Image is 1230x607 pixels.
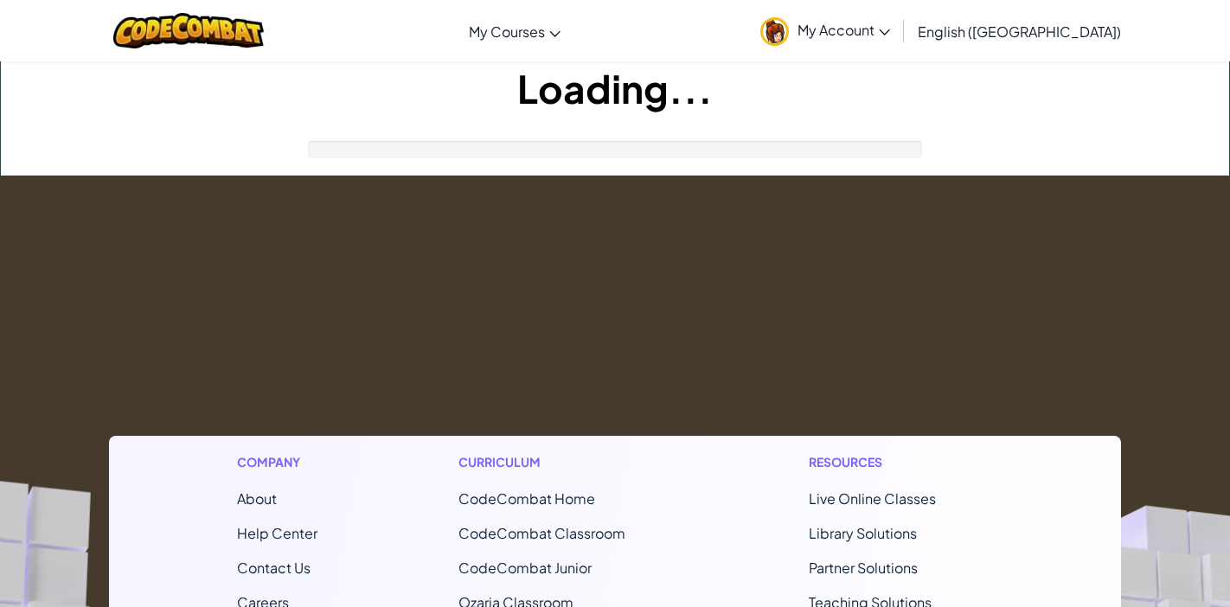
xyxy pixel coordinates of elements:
[1,61,1229,115] h1: Loading...
[809,559,918,577] a: Partner Solutions
[460,8,569,54] a: My Courses
[458,453,668,471] h1: Curriculum
[113,13,265,48] img: CodeCombat logo
[809,524,917,542] a: Library Solutions
[760,17,789,46] img: avatar
[458,559,592,577] a: CodeCombat Junior
[798,21,890,39] span: My Account
[237,524,317,542] a: Help Center
[809,489,936,508] a: Live Online Classes
[918,22,1121,41] span: English ([GEOGRAPHIC_DATA])
[458,489,595,508] span: CodeCombat Home
[752,3,899,58] a: My Account
[458,524,625,542] a: CodeCombat Classroom
[469,22,545,41] span: My Courses
[237,453,317,471] h1: Company
[237,489,277,508] a: About
[809,453,993,471] h1: Resources
[237,559,311,577] span: Contact Us
[909,8,1130,54] a: English ([GEOGRAPHIC_DATA])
